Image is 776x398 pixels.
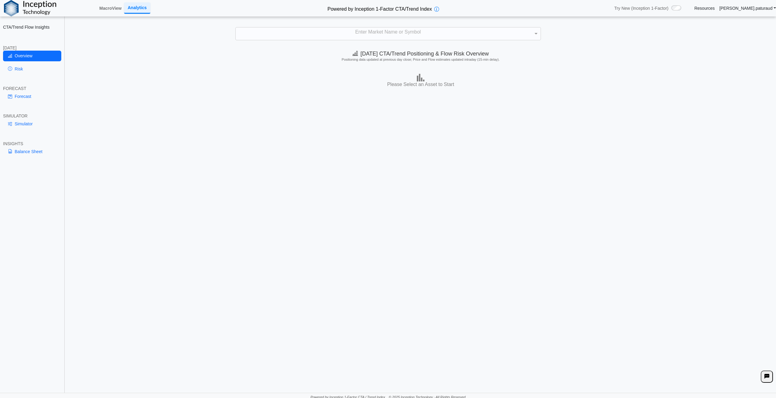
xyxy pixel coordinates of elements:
[614,5,669,11] span: Try New (Inception 1-Factor)
[3,64,61,74] a: Risk
[3,146,61,157] a: Balance Sheet
[3,45,61,51] div: [DATE]
[3,91,61,102] a: Forecast
[3,113,61,119] div: SIMULATOR
[325,4,434,13] h2: Powered by Inception 1-Factor CTA/Trend Index
[236,27,541,40] div: Enter Market Name or Symbol
[3,119,61,129] a: Simulator
[3,141,61,146] div: INSIGHTS
[417,74,424,81] img: bar-chart.png
[352,51,489,57] span: [DATE] CTA/Trend Positioning & Flow Risk Overview
[3,86,61,91] div: FORECAST
[694,5,715,11] a: Resources
[97,3,124,13] a: MacroView
[719,5,776,11] a: [PERSON_NAME].paturaud
[69,58,773,62] h5: Positioning data updated at previous day close; Price and Flow estimates updated intraday (15-min...
[124,2,150,14] a: Analytics
[3,24,61,30] h2: CTA/Trend Flow Insights
[67,81,774,88] h3: Please Select an Asset to Start
[3,51,61,61] a: Overview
